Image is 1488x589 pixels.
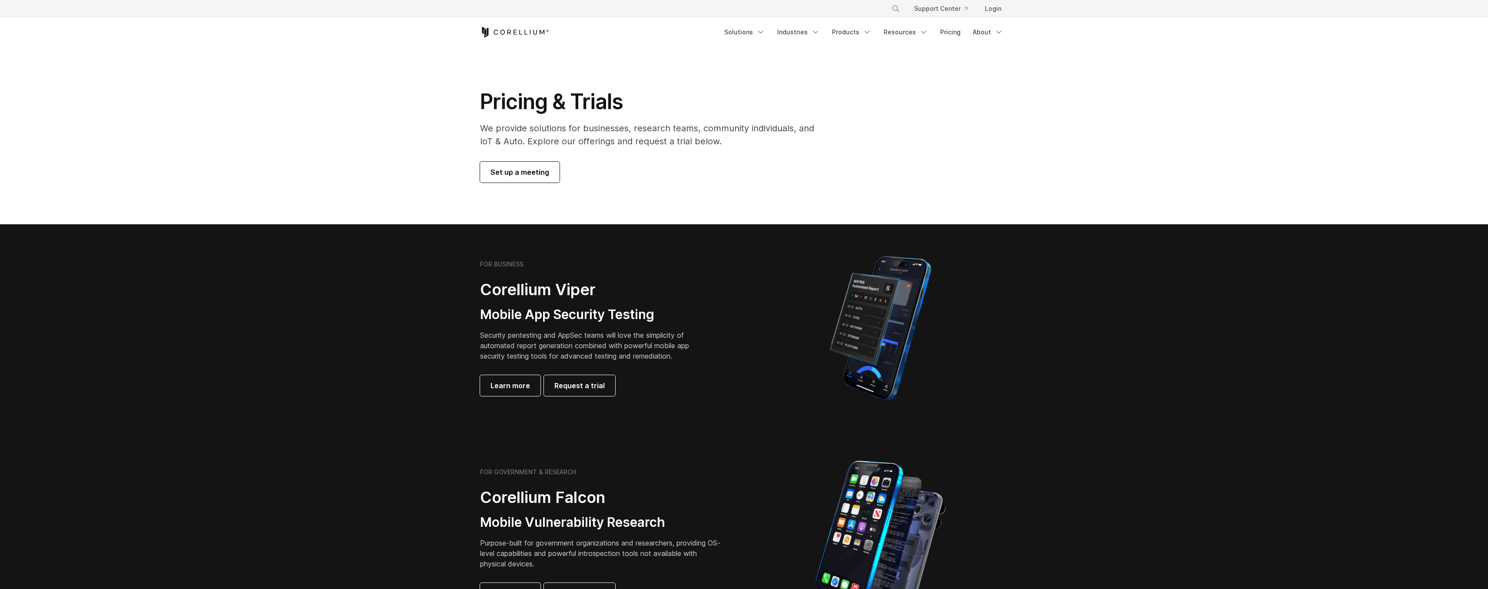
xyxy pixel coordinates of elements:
a: Products [827,24,877,40]
div: Navigation Menu [719,24,1008,40]
a: Solutions [719,24,770,40]
p: Purpose-built for government organizations and researchers, providing OS-level capabilities and p... [480,538,723,569]
a: About [968,24,1008,40]
a: Support Center [907,1,974,17]
a: Login [978,1,1008,17]
p: We provide solutions for businesses, research teams, community individuals, and IoT & Auto. Explo... [480,122,826,148]
div: Navigation Menu [881,1,1008,17]
span: Learn more [490,380,530,391]
h6: FOR BUSINESS [480,260,524,268]
h6: FOR GOVERNMENT & RESEARCH [480,468,576,476]
span: Request a trial [554,380,605,391]
a: Set up a meeting [480,162,560,183]
span: Set up a meeting [490,167,549,177]
h3: Mobile Vulnerability Research [480,514,723,531]
a: Pricing [935,24,966,40]
a: Request a trial [544,375,615,396]
a: Industries [772,24,825,40]
button: Search [888,1,904,17]
a: Learn more [480,375,540,396]
h1: Pricing & Trials [480,89,826,115]
a: Resources [878,24,933,40]
a: Corellium Home [480,27,549,37]
h3: Mobile App Security Testing [480,306,703,323]
h2: Corellium Viper [480,280,703,299]
h2: Corellium Falcon [480,488,723,507]
img: Corellium MATRIX automated report on iPhone showing app vulnerability test results across securit... [815,252,946,404]
p: Security pentesting and AppSec teams will love the simplicity of automated report generation comb... [480,330,703,361]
